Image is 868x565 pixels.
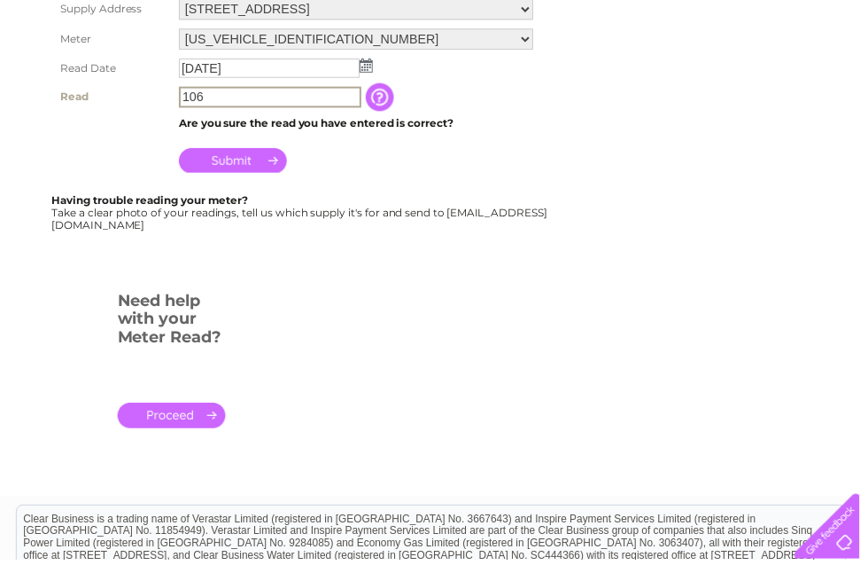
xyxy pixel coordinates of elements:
[714,75,740,89] a: Blog
[650,75,703,89] a: Telecoms
[119,292,228,359] h3: Need help with your Meter Read?
[52,55,176,83] th: Read Date
[601,75,639,89] a: Energy
[363,59,376,74] img: ...
[176,114,543,137] td: Are you sure the read you have entered is correct?
[556,75,590,89] a: Water
[52,83,176,114] th: Read
[17,10,854,86] div: Clear Business is a trading name of Verastar Limited (registered in [GEOGRAPHIC_DATA] No. 3667643...
[119,407,228,433] a: .
[52,197,555,233] div: Take a clear photo of your readings, tell us which supply it's for and send to [EMAIL_ADDRESS][DO...
[369,84,401,113] input: Information
[52,25,176,55] th: Meter
[52,196,251,209] b: Having trouble reading your meter?
[534,9,656,31] a: 0333 014 3131
[30,46,120,100] img: logo.png
[750,75,794,89] a: Contact
[181,150,290,175] input: Submit
[810,75,851,89] a: Log out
